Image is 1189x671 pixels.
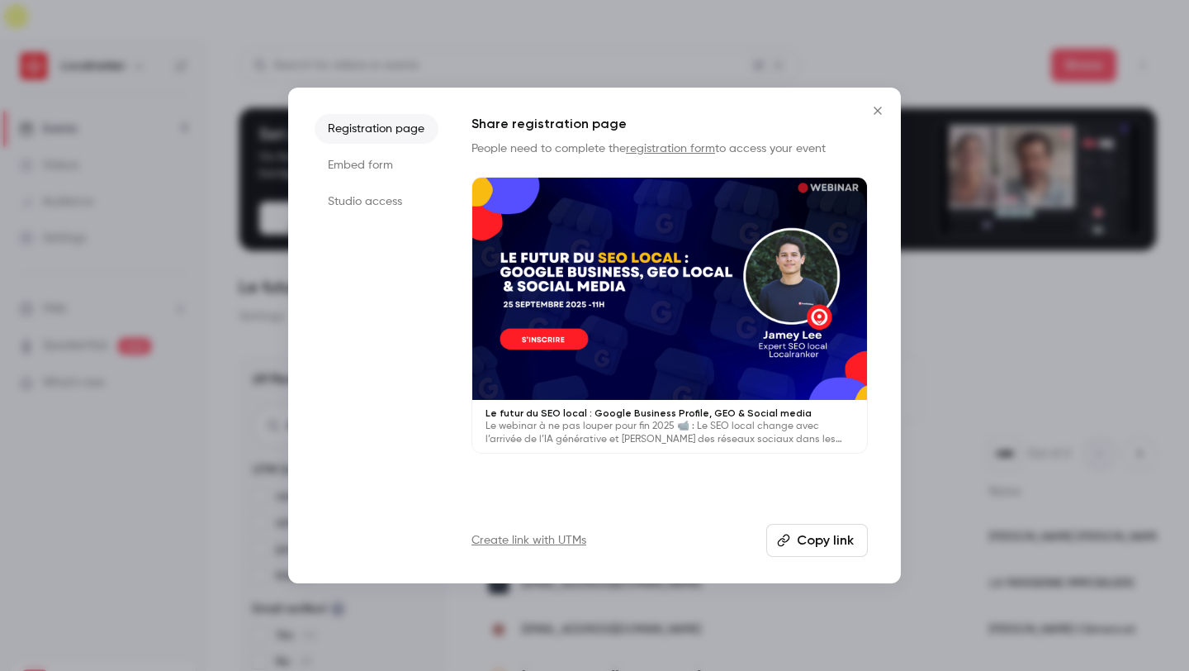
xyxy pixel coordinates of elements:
[471,532,586,549] a: Create link with UTMs
[486,407,854,420] p: Le futur du SEO local : Google Business Profile, GEO & Social media
[471,177,868,454] a: Le futur du SEO local : Google Business Profile, GEO & Social mediaLe webinar à ne pas louper pou...
[315,114,438,144] li: Registration page
[315,150,438,180] li: Embed form
[861,94,894,127] button: Close
[766,524,868,557] button: Copy link
[626,143,715,155] a: registration form
[486,420,854,446] p: Le webinar à ne pas louper pour fin 2025 📹 : Le SEO local change avec l’arrivée de l’IA générativ...
[471,140,868,157] p: People need to complete the to access your event
[471,114,868,134] h1: Share registration page
[315,187,438,217] li: Studio access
